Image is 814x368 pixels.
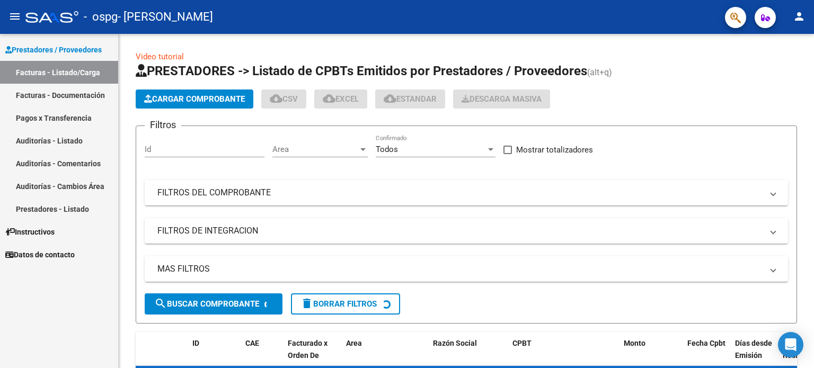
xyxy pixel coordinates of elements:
mat-icon: cloud_download [323,92,335,105]
mat-icon: cloud_download [270,92,282,105]
span: - [PERSON_NAME] [118,5,213,29]
mat-panel-title: MAS FILTROS [157,263,763,275]
mat-icon: person [793,10,806,23]
span: Monto [624,339,645,347]
span: Días desde Emisión [735,339,772,360]
button: Descarga Masiva [453,89,550,109]
span: CPBT [512,339,532,347]
span: Estandar [384,94,437,104]
span: Razón Social [433,339,477,347]
span: Borrar Filtros [300,299,377,309]
span: (alt+q) [587,67,612,77]
app-download-masive: Descarga masiva de comprobantes (adjuntos) [453,89,550,109]
span: CSV [270,94,298,104]
span: Descarga Masiva [462,94,542,104]
mat-icon: menu [8,10,21,23]
span: Todos [376,145,398,154]
span: CAE [245,339,259,347]
span: Prestadores / Proveedores [5,44,102,56]
span: Instructivos [5,226,55,238]
span: - ospg [84,5,118,29]
span: Area [346,339,362,347]
span: Buscar Comprobante [154,299,259,309]
button: Cargar Comprobante [136,89,253,109]
mat-icon: cloud_download [384,92,396,105]
mat-expansion-panel-header: MAS FILTROS [145,256,788,282]
span: EXCEL [323,94,359,104]
span: Cargar Comprobante [144,94,245,104]
mat-icon: delete [300,297,313,310]
mat-panel-title: FILTROS DE INTEGRACION [157,225,763,237]
a: Video tutorial [136,52,184,61]
button: EXCEL [314,89,367,109]
span: Fecha Cpbt [687,339,725,347]
span: Facturado x Orden De [288,339,328,360]
div: Open Intercom Messenger [778,332,803,357]
button: Borrar Filtros [291,293,400,315]
button: Buscar Comprobante [145,293,282,315]
mat-expansion-panel-header: FILTROS DEL COMPROBANTE [145,180,788,205]
span: Fecha Recibido [783,339,812,360]
span: Area [272,145,358,154]
button: Estandar [375,89,445,109]
button: CSV [261,89,306,109]
mat-icon: search [154,297,167,310]
span: PRESTADORES -> Listado de CPBTs Emitidos por Prestadores / Proveedores [136,64,587,78]
h3: Filtros [145,118,181,132]
span: Datos de contacto [5,249,75,261]
mat-panel-title: FILTROS DEL COMPROBANTE [157,187,763,199]
span: ID [192,339,199,347]
span: Mostrar totalizadores [516,143,593,156]
mat-expansion-panel-header: FILTROS DE INTEGRACION [145,218,788,244]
